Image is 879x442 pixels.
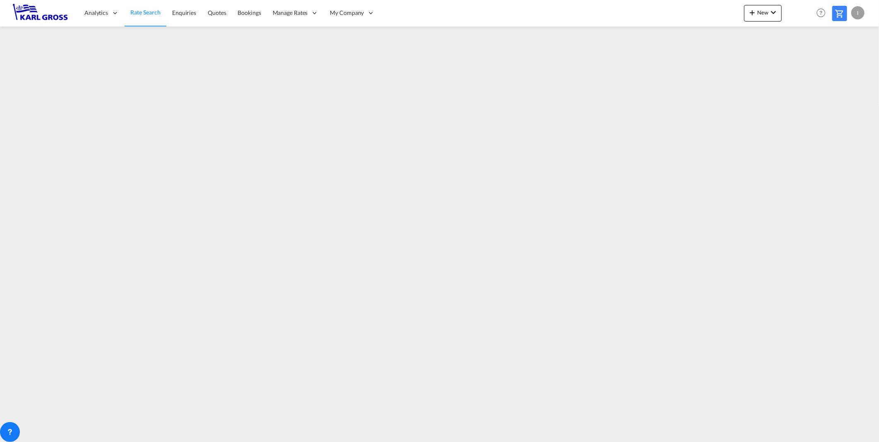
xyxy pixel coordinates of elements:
span: Bookings [238,9,261,16]
span: Enquiries [172,9,196,16]
md-icon: icon-plus 400-fg [747,7,757,17]
span: Help [814,6,828,20]
div: I [851,6,865,19]
span: New [747,9,778,16]
button: icon-plus 400-fgNewicon-chevron-down [744,5,782,22]
md-icon: icon-chevron-down [769,7,778,17]
span: Analytics [84,9,108,17]
span: Rate Search [130,9,161,16]
span: Quotes [208,9,226,16]
div: Help [814,6,832,21]
img: 3269c73066d711f095e541db4db89301.png [12,4,68,22]
span: My Company [330,9,364,17]
span: Manage Rates [273,9,308,17]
